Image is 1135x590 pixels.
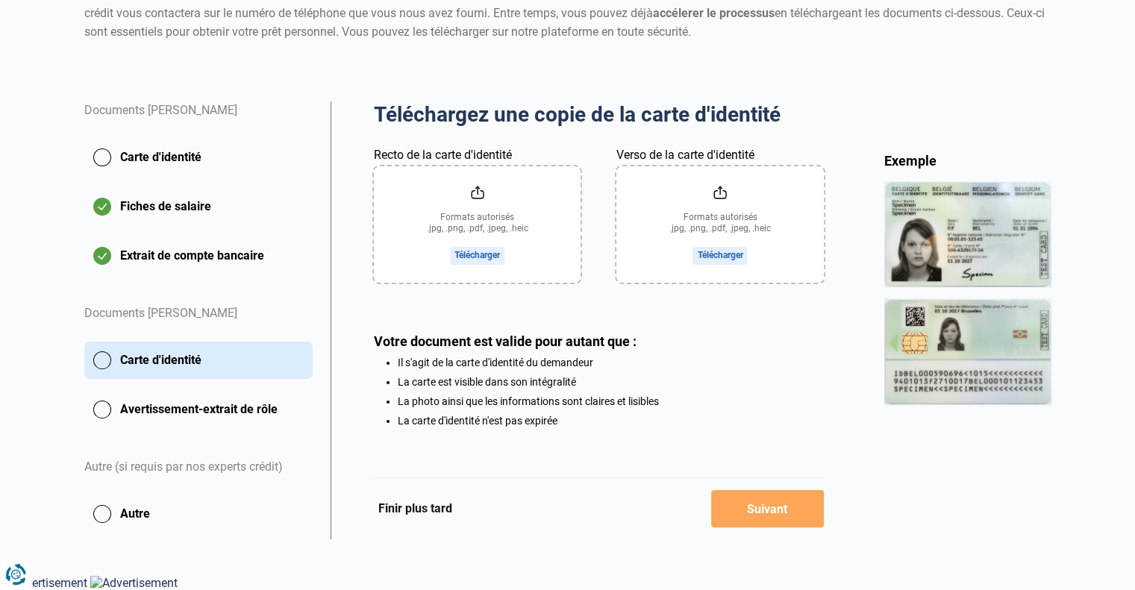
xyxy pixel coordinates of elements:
h2: Téléchargez une copie de la carte d'identité [374,101,824,128]
img: Advertisement [90,576,178,590]
li: La photo ainsi que les informations sont claires et lisibles [398,395,824,407]
div: Documents [PERSON_NAME] [84,101,313,139]
div: Autre (si requis par nos experts crédit) [84,440,313,495]
button: Suivant [711,490,824,527]
img: idCard [884,181,1051,404]
button: Finir plus tard [374,499,457,518]
label: Recto de la carte d'identité [374,146,512,164]
li: La carte est visible dans son intégralité [398,376,824,388]
button: Avertissement-extrait de rôle [84,391,313,428]
div: Votre document est valide pour autant que : [374,333,824,349]
strong: accélerer le processus [653,6,775,20]
button: Carte d'identité [84,342,313,379]
label: Verso de la carte d'identité [616,146,754,164]
button: Carte d'identité [84,139,313,176]
button: Autre [84,495,313,533]
button: Extrait de compte bancaire [84,237,313,274]
li: La carte d'identité n'est pas expirée [398,415,824,427]
div: Documents [PERSON_NAME] [84,286,313,342]
li: Il s'agit de la carte d'identité du demandeur [398,357,824,368]
div: Exemple [884,152,1051,169]
button: Fiches de salaire [84,188,313,225]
